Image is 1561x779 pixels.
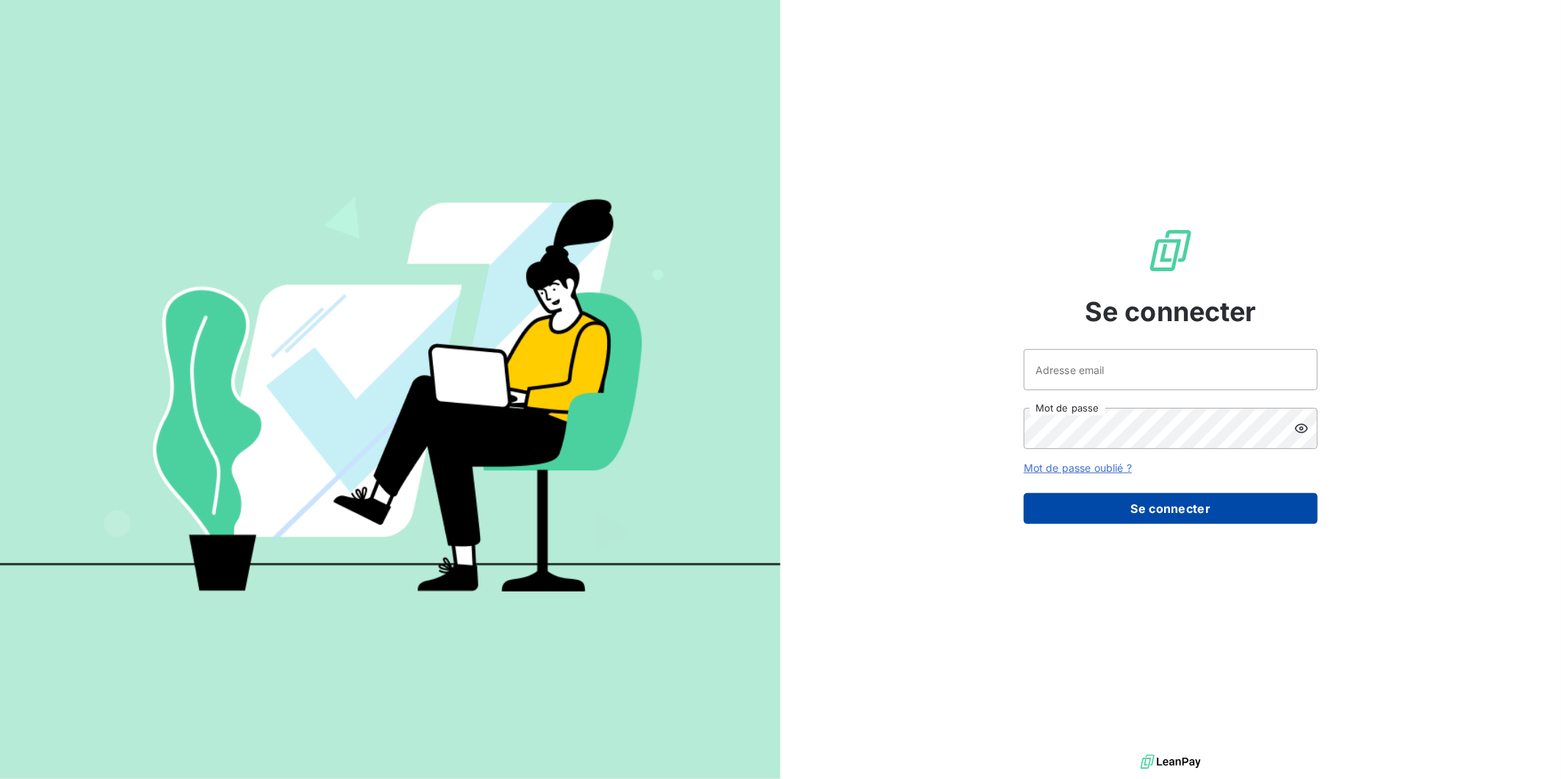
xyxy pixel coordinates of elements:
[1024,462,1132,474] a: Mot de passe oublié ?
[1147,227,1194,274] img: Logo LeanPay
[1024,349,1318,390] input: placeholder
[1085,292,1257,331] span: Se connecter
[1141,751,1201,773] img: logo
[1024,493,1318,524] button: Se connecter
